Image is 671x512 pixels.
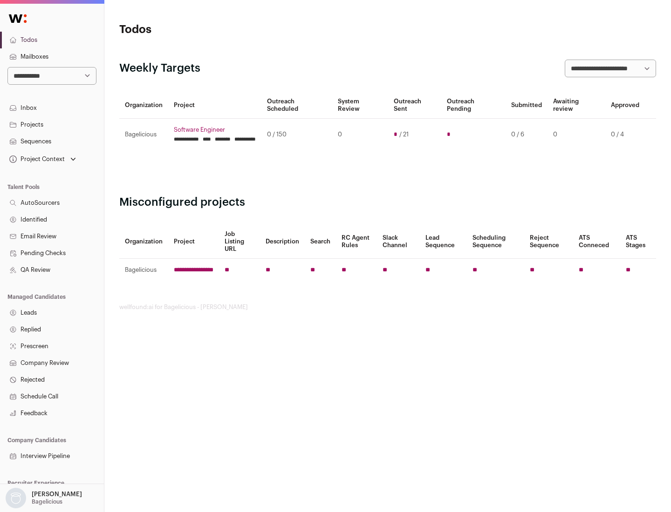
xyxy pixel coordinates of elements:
th: Description [260,225,305,259]
a: Software Engineer [174,126,256,134]
th: Outreach Scheduled [261,92,332,119]
th: Project [168,92,261,119]
p: [PERSON_NAME] [32,491,82,498]
p: Bagelicious [32,498,62,505]
img: nopic.png [6,488,26,508]
th: Outreach Sent [388,92,442,119]
h2: Weekly Targets [119,61,200,76]
span: / 21 [399,131,409,138]
button: Open dropdown [7,153,78,166]
div: Project Context [7,155,65,163]
th: System Review [332,92,388,119]
button: Open dropdown [4,488,84,508]
th: Submitted [506,92,548,119]
th: Organization [119,225,168,259]
th: Scheduling Sequence [467,225,524,259]
td: Bagelicious [119,259,168,282]
td: 0 [548,119,605,151]
th: Project [168,225,219,259]
td: Bagelicious [119,119,168,151]
th: ATS Stages [620,225,656,259]
th: Reject Sequence [524,225,574,259]
th: Organization [119,92,168,119]
th: Outreach Pending [441,92,505,119]
th: Search [305,225,336,259]
th: ATS Conneced [573,225,620,259]
td: 0 / 4 [605,119,645,151]
img: Wellfound [4,9,32,28]
th: Slack Channel [377,225,420,259]
th: Job Listing URL [219,225,260,259]
h2: Misconfigured projects [119,195,656,210]
h1: Todos [119,22,298,37]
td: 0 / 6 [506,119,548,151]
th: Approved [605,92,645,119]
th: Lead Sequence [420,225,467,259]
th: Awaiting review [548,92,605,119]
td: 0 / 150 [261,119,332,151]
footer: wellfound:ai for Bagelicious - [PERSON_NAME] [119,303,656,311]
td: 0 [332,119,388,151]
th: RC Agent Rules [336,225,377,259]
